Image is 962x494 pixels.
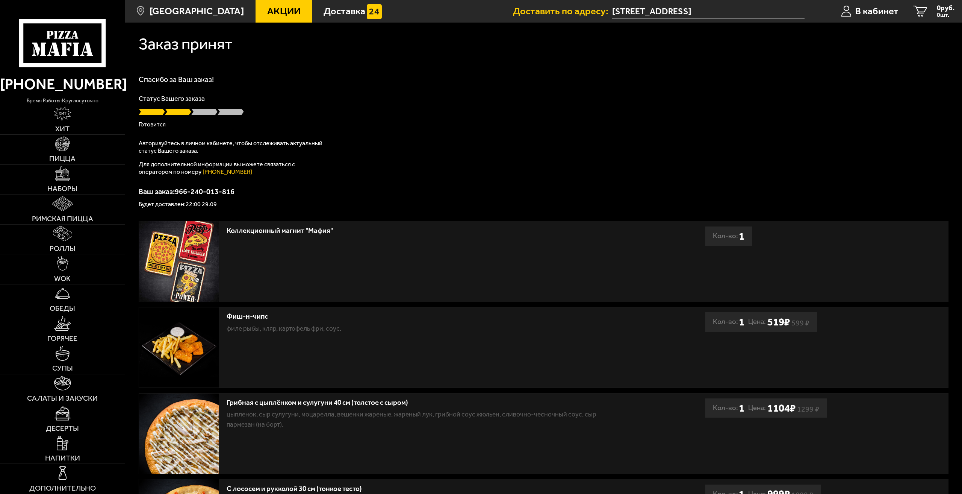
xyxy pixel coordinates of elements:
span: Дополнительно [29,485,96,492]
div: Фиш-н-чипс [227,312,606,321]
span: Цена: [748,312,766,331]
span: Наборы [47,185,77,193]
p: цыпленок, сыр сулугуни, моцарелла, вешенки жареные, жареный лук, грибной соус Жюльен, сливочно-че... [227,409,606,429]
span: Супы [52,365,73,372]
span: Горячее [47,335,77,342]
input: Ваш адрес доставки [612,5,805,18]
span: В кабинет [855,6,898,16]
h1: Спасибо за Ваш заказ! [139,76,948,83]
div: Кол-во: [713,226,744,246]
b: 1 [739,398,744,418]
div: Коллекционный магнит "Мафия" [227,226,606,235]
div: Грибная с цыплёнком и сулугуни 40 см (толстое с сыром) [227,398,606,407]
span: Доставить по адресу: [513,6,612,16]
div: Кол-во: [713,398,744,418]
p: филе рыбы, кляр, картофель фри, соус. [227,324,606,334]
h1: Заказ принят [139,36,233,52]
p: Авторизуйтесь в личном кабинете, чтобы отслеживать актуальный статус Вашего заказа. [139,140,327,155]
span: Пицца [49,155,76,163]
div: Кол-во: [713,312,744,331]
span: Напитки [45,454,80,462]
span: Роллы [50,245,76,252]
p: Готовится [139,122,948,128]
span: Римская пицца [32,215,93,223]
span: Доставка [324,6,365,16]
a: [PHONE_NUMBER] [203,168,252,175]
span: Цена: [748,398,766,418]
p: Будет доставлен: 22:00 29.09 [139,201,948,207]
img: 15daf4d41897b9f0e9f617042186c801.svg [367,4,382,19]
p: Ваш заказ: 966-240-013-816 [139,188,948,195]
span: [GEOGRAPHIC_DATA] [150,6,244,16]
p: Статус Вашего заказа [139,95,948,102]
div: С лососем и рукколой 30 см (тонкое тесто) [227,485,606,493]
s: 1299 ₽ [797,406,819,412]
span: 0 руб. [937,5,954,12]
b: 1 [739,312,744,331]
span: 0 шт. [937,12,954,18]
b: 1104 ₽ [767,402,796,415]
span: Хит [55,125,70,133]
span: Десерты [46,425,79,432]
b: 1 [739,226,744,246]
span: Обеды [50,305,75,312]
b: 519 ₽ [767,316,790,328]
span: Санкт-Петербург, Комендантский проспект, 25к1 [612,5,805,18]
p: Для дополнительной информации вы можете связаться с оператором по номеру [139,161,327,176]
span: Салаты и закуски [27,395,98,402]
s: 599 ₽ [791,320,809,325]
span: Акции [267,6,301,16]
span: WOK [54,275,71,283]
